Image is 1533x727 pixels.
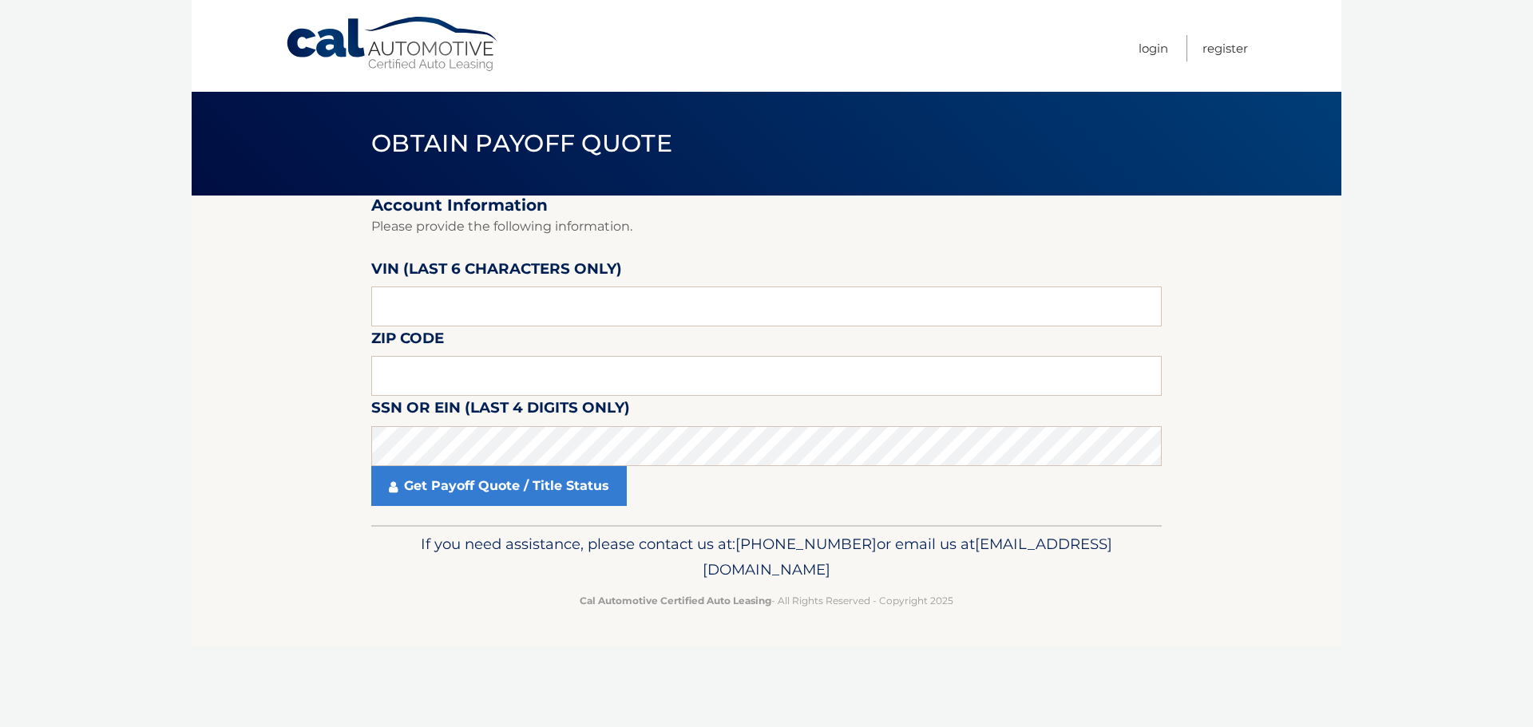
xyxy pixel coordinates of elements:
a: Get Payoff Quote / Title Status [371,466,627,506]
label: VIN (last 6 characters only) [371,257,622,286]
a: Register [1202,35,1248,61]
strong: Cal Automotive Certified Auto Leasing [580,595,771,606]
span: [PHONE_NUMBER] [735,535,877,553]
label: Zip Code [371,326,444,356]
label: SSN or EIN (last 4 digits only) [371,396,630,425]
span: Obtain Payoff Quote [371,128,672,158]
p: Please provide the following information. [371,215,1162,238]
h2: Account Information [371,196,1162,215]
a: Cal Automotive [285,16,501,73]
a: Login [1139,35,1168,61]
p: - All Rights Reserved - Copyright 2025 [382,592,1151,609]
p: If you need assistance, please contact us at: or email us at [382,531,1151,583]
